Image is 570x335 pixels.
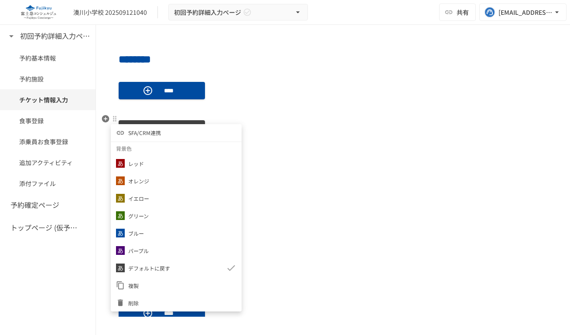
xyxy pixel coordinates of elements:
p: グリーン [128,212,149,220]
span: 削除 [128,299,236,307]
span: 複製 [128,281,236,290]
p: ブルー [128,229,144,237]
p: イエロー [128,194,149,203]
p: デフォルトに戻す [128,264,170,272]
p: オレンジ [128,177,149,185]
p: 背景色 [116,144,132,152]
span: SFA/CRM連携 [128,129,161,137]
p: レッド [128,159,144,168]
p: パープル [128,247,149,255]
